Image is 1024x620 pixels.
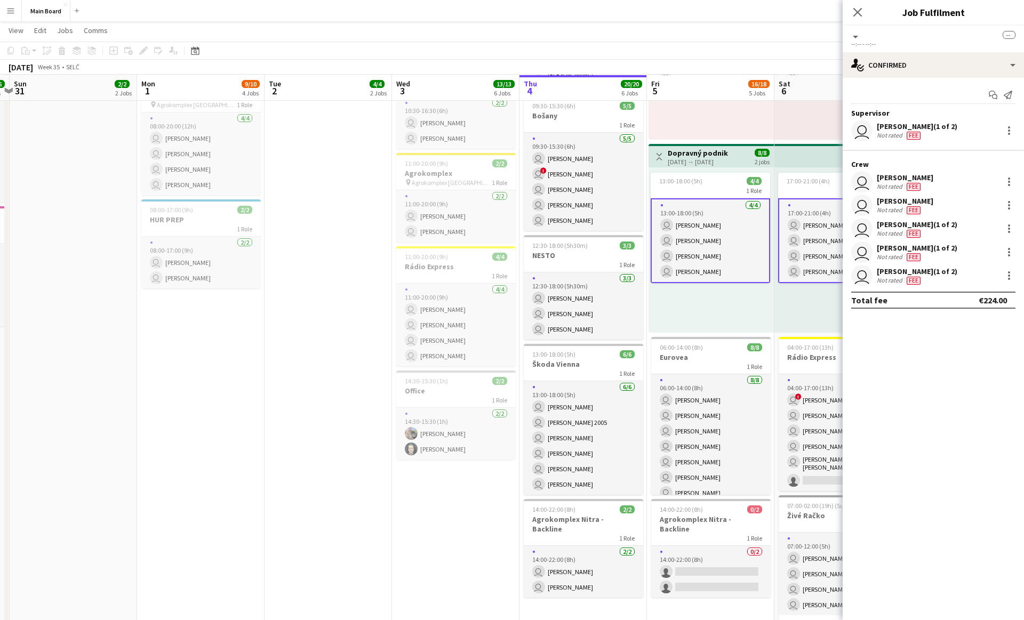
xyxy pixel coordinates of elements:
[747,505,762,513] span: 0/2
[779,79,790,88] span: Sat
[668,158,728,166] div: [DATE] → [DATE]
[269,79,281,88] span: Tue
[12,85,27,97] span: 31
[66,63,79,71] div: SELČ
[524,235,643,340] app-job-card: 12:30-18:00 (5h30m)3/3NESTO1 Role3/312:30-18:00 (5h30m) [PERSON_NAME] [PERSON_NAME] [PERSON_NAME]
[620,241,635,249] span: 3/3
[877,196,933,206] div: [PERSON_NAME]
[877,276,905,285] div: Not rated
[396,79,410,88] span: Wed
[396,246,516,366] div: 11:00-20:00 (9h)4/4Rádio Express1 Role4/411:00-20:00 (9h) [PERSON_NAME] [PERSON_NAME] [PERSON_NAM...
[524,381,643,495] app-card-role: 6/613:00-18:00 (5h) [PERSON_NAME] [PERSON_NAME] 2005 [PERSON_NAME] [PERSON_NAME] [PERSON_NAME] [P...
[787,177,830,185] span: 17:00-21:00 (4h)
[660,343,703,351] span: 06:00-14:00 (8h)
[620,350,635,358] span: 6/6
[57,26,73,35] span: Jobs
[795,393,802,400] span: !
[843,108,1024,118] div: Supervisor
[755,149,770,157] span: 8/8
[651,374,771,519] app-card-role: 8/806:00-14:00 (8h) [PERSON_NAME] [PERSON_NAME] [PERSON_NAME] [PERSON_NAME] [PERSON_NAME] [PERSON...
[242,89,259,97] div: 4 Jobs
[907,277,921,285] span: Fee
[141,79,155,88] span: Mon
[79,23,112,37] a: Comms
[877,253,905,261] div: Not rated
[843,159,1024,169] div: Crew
[405,253,448,261] span: 11:00-20:00 (9h)
[747,343,762,351] span: 8/8
[651,173,770,283] div: 13:00-18:00 (5h)4/41 Role4/413:00-18:00 (5h) [PERSON_NAME] [PERSON_NAME] [PERSON_NAME] [PERSON_NAME]
[150,206,193,214] span: 08:00-17:00 (9h)
[396,97,516,149] app-card-role: 2/210:30-16:30 (6h) [PERSON_NAME] [PERSON_NAME]
[779,533,898,615] app-card-role: 4/407:00-12:00 (5h) [PERSON_NAME] [PERSON_NAME] [PERSON_NAME] [PERSON_NAME]
[747,534,762,542] span: 1 Role
[621,80,642,88] span: 20/20
[905,276,923,285] div: Crew has different fees then in role
[843,5,1024,19] h3: Job Fulfilment
[524,546,643,598] app-card-role: 2/214:00-22:00 (8h) [PERSON_NAME] [PERSON_NAME]
[1003,31,1015,39] span: --
[242,80,260,88] span: 9/10
[651,79,660,88] span: Fri
[524,133,643,231] app-card-role: 5/509:30-15:30 (6h) [PERSON_NAME] ![PERSON_NAME] [PERSON_NAME] [PERSON_NAME] [PERSON_NAME]
[877,220,957,229] div: [PERSON_NAME] (1 of 2)
[494,89,514,97] div: 6 Jobs
[532,350,575,358] span: 13:00-18:00 (5h)
[907,183,921,191] span: Fee
[540,167,547,174] span: !
[659,177,702,185] span: 13:00-18:00 (5h)
[778,173,898,283] div: 17:00-21:00 (4h)4/41 Role4/417:00-21:00 (4h) [PERSON_NAME] [PERSON_NAME] [PERSON_NAME] [PERSON_NAME]
[396,386,516,396] h3: Office
[532,505,575,513] span: 14:00-22:00 (8h)
[877,173,933,182] div: [PERSON_NAME]
[237,225,252,233] span: 1 Role
[524,87,643,231] app-job-card: In progress09:30-15:30 (6h)5/5Bošany1 Role5/509:30-15:30 (6h) [PERSON_NAME] ![PERSON_NAME] [PERSO...
[30,23,51,37] a: Edit
[532,102,575,110] span: 09:30-15:30 (6h)
[396,153,516,242] div: 11:00-20:00 (9h)2/2Agrokomplex Agrokomplex [GEOGRAPHIC_DATA]1 Role2/211:00-20:00 (9h) [PERSON_NAM...
[755,157,770,166] div: 2 jobs
[22,1,70,21] button: Main Board
[115,89,132,97] div: 2 Jobs
[749,89,769,97] div: 5 Jobs
[905,131,923,140] div: Crew has different fees then in role
[395,85,410,97] span: 3
[522,85,537,97] span: 4
[524,344,643,495] div: 13:00-18:00 (5h)6/6Škoda Vienna1 Role6/613:00-18:00 (5h) [PERSON_NAME] [PERSON_NAME] 2005 [PERSON...
[492,377,507,385] span: 2/2
[405,159,448,167] span: 11:00-20:00 (9h)
[779,352,898,362] h3: Rádio Express
[396,60,516,149] app-job-card: 10:30-16:30 (6h)2/2Kyselica1 Role2/210:30-16:30 (6h) [PERSON_NAME] [PERSON_NAME]
[524,499,643,598] app-job-card: 14:00-22:00 (8h)2/2Agrokomplex Nitra - Backline1 Role2/214:00-22:00 (8h) [PERSON_NAME] [PERSON_NAME]
[396,190,516,242] app-card-role: 2/211:00-20:00 (9h) [PERSON_NAME] [PERSON_NAME]
[141,237,261,288] app-card-role: 2/208:00-17:00 (9h) [PERSON_NAME] [PERSON_NAME]
[35,63,62,71] span: Week 35
[746,187,762,195] span: 1 Role
[524,251,643,260] h3: NESTO
[747,177,762,185] span: 4/4
[493,80,515,88] span: 13/13
[9,26,23,35] span: View
[492,159,507,167] span: 2/2
[141,112,261,195] app-card-role: 4/408:00-20:00 (12h) [PERSON_NAME] [PERSON_NAME] [PERSON_NAME] [PERSON_NAME]
[141,75,261,195] app-job-card: 08:00-20:00 (12h)4/4Agrokomplex Agrokomplex [GEOGRAPHIC_DATA]1 Role4/408:00-20:00 (12h) [PERSON_N...
[877,267,957,276] div: [PERSON_NAME] (1 of 2)
[651,499,771,598] app-job-card: 14:00-22:00 (8h)0/2Agrokomplex Nitra - Backline1 Role0/214:00-22:00 (8h)
[787,502,850,510] span: 07:00-02:00 (19h) (Sun)
[877,182,905,191] div: Not rated
[492,272,507,280] span: 1 Role
[620,102,635,110] span: 5/5
[778,198,898,283] app-card-role: 4/417:00-21:00 (4h) [PERSON_NAME] [PERSON_NAME] [PERSON_NAME] [PERSON_NAME]
[237,206,252,214] span: 2/2
[396,262,516,271] h3: Rádio Express
[396,371,516,460] app-job-card: 14:30-15:30 (1h)2/2Office1 Role2/214:30-15:30 (1h)[PERSON_NAME][PERSON_NAME]
[779,374,898,491] app-card-role: 5/604:00-17:00 (13h) ![PERSON_NAME] [PERSON_NAME] [PERSON_NAME] [PERSON_NAME] [PERSON_NAME] [PERS...
[877,122,957,131] div: [PERSON_NAME] (1 of 2)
